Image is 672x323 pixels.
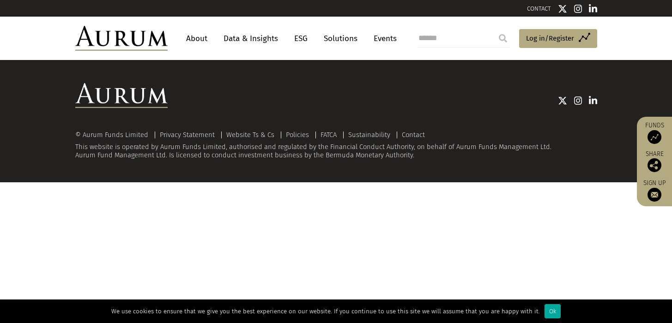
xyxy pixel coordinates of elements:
a: ESG [290,30,312,47]
img: Aurum Logo [75,83,168,108]
img: Instagram icon [574,96,582,105]
a: Contact [402,131,425,139]
div: © Aurum Funds Limited [75,132,153,138]
a: Policies [286,131,309,139]
a: Funds [642,121,667,144]
a: FATCA [321,131,337,139]
img: Twitter icon [558,96,567,105]
a: Solutions [319,30,362,47]
a: CONTACT [527,5,551,12]
a: Log in/Register [519,29,597,48]
a: Data & Insights [219,30,283,47]
img: Instagram icon [574,4,582,13]
span: Log in/Register [526,33,574,44]
div: This website is operated by Aurum Funds Limited, authorised and regulated by the Financial Conduc... [75,131,597,159]
img: Share this post [648,158,661,172]
a: Sustainability [348,131,390,139]
img: Twitter icon [558,4,567,13]
img: Linkedin icon [589,96,597,105]
div: Share [642,151,667,172]
a: About [182,30,212,47]
a: Sign up [642,179,667,202]
a: Privacy Statement [160,131,215,139]
img: Aurum [75,26,168,51]
a: Events [369,30,397,47]
input: Submit [494,29,512,48]
img: Access Funds [648,130,661,144]
img: Linkedin icon [589,4,597,13]
a: Website Ts & Cs [226,131,274,139]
